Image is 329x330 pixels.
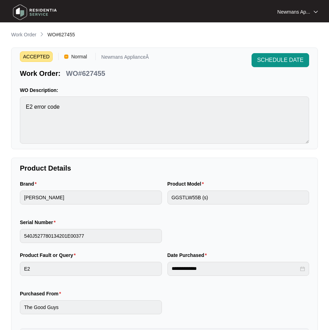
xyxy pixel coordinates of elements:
[20,191,162,205] input: Brand
[20,180,39,187] label: Brand
[167,252,210,259] label: Date Purchased
[172,265,299,272] input: Date Purchased
[20,219,58,226] label: Serial Number
[314,10,318,14] img: dropdown arrow
[20,69,60,78] p: Work Order:
[66,69,105,78] p: WO#627455
[20,290,64,297] label: Purchased From
[20,163,309,173] p: Product Details
[20,229,162,243] input: Serial Number
[20,51,53,62] span: ACCEPTED
[20,96,309,144] textarea: E2 error code
[10,31,38,39] a: Work Order
[167,180,207,187] label: Product Model
[20,300,162,314] input: Purchased From
[20,252,78,259] label: Product Fault or Query
[64,55,68,59] img: Vercel Logo
[68,51,90,62] span: Normal
[39,31,45,37] img: chevron-right
[277,8,310,15] p: Newmans Ap...
[257,56,304,64] span: SCHEDULE DATE
[252,53,309,67] button: SCHEDULE DATE
[20,87,309,94] p: WO Description:
[11,31,36,38] p: Work Order
[20,262,162,276] input: Product Fault or Query
[47,32,75,37] span: WO#627455
[101,55,149,62] p: Newmans ApplianceÂ
[10,2,59,23] img: residentia service logo
[167,191,309,205] input: Product Model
